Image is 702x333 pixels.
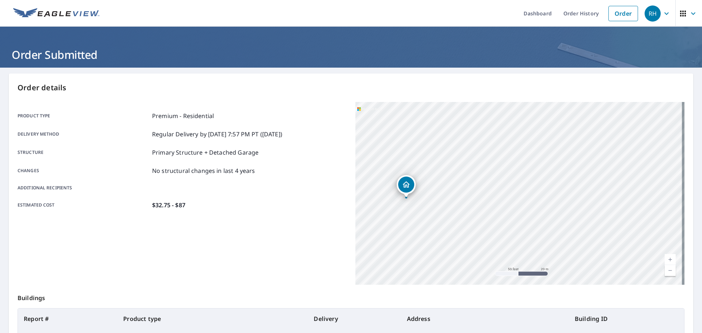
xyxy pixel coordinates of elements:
p: Regular Delivery by [DATE] 7:57 PM PT ([DATE]) [152,130,282,139]
th: Address [401,309,569,329]
p: Delivery method [18,130,149,139]
p: Buildings [18,285,684,308]
p: Product type [18,111,149,120]
th: Product type [117,309,308,329]
div: RH [645,5,661,22]
th: Report # [18,309,117,329]
th: Delivery [308,309,401,329]
th: Building ID [569,309,684,329]
p: Structure [18,148,149,157]
div: Dropped pin, building 1, Residential property, 1401 N Cleveland Ave Sherman, TX 75090 [457,177,476,200]
p: No structural changes in last 4 years [152,166,255,175]
a: Current Level 19, Zoom In [665,254,676,265]
h1: Order Submitted [9,47,693,62]
p: $32.75 - $87 [152,201,185,209]
p: Changes [18,166,149,175]
p: Premium - Residential [152,111,214,120]
a: Order [608,6,638,21]
p: Additional recipients [18,185,149,191]
p: Estimated cost [18,201,149,209]
p: Primary Structure + Detached Garage [152,148,258,157]
img: EV Logo [13,8,99,19]
a: Current Level 19, Zoom Out [665,265,676,276]
p: Order details [18,82,684,93]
